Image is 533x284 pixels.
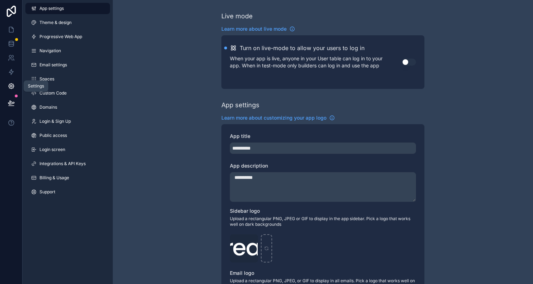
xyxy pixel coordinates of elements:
a: Custom Code [25,87,110,99]
a: Public access [25,130,110,141]
span: Theme & design [39,20,72,25]
div: Live mode [221,11,253,21]
span: Public access [39,133,67,138]
span: Navigation [39,48,61,54]
span: Login screen [39,147,65,152]
a: Login & Sign Up [25,116,110,127]
span: Integrations & API Keys [39,161,86,167]
span: Learn more about customizing your app logo [221,114,326,121]
span: App description [230,163,268,169]
span: Sidebar logo [230,208,260,214]
a: App settings [25,3,110,14]
a: Support [25,186,110,198]
a: Spaces [25,73,110,85]
a: Domains [25,102,110,113]
span: Custom Code [39,90,67,96]
a: Learn more about customizing your app logo [221,114,335,121]
div: Settings [28,83,44,89]
span: App settings [39,6,64,11]
a: Learn more about live mode [221,25,295,32]
span: Email logo [230,270,254,276]
span: Email settings [39,62,67,68]
a: Navigation [25,45,110,56]
span: Spaces [39,76,54,82]
div: App settings [221,100,259,110]
p: When your app is live, anyone in your User table can log in to your app. When in test-mode only b... [230,55,402,69]
a: Integrations & API Keys [25,158,110,169]
span: App title [230,133,250,139]
a: Progressive Web App [25,31,110,42]
span: Learn more about live mode [221,25,287,32]
span: Billing & Usage [39,175,69,181]
a: Theme & design [25,17,110,28]
span: Login & Sign Up [39,119,71,124]
span: Progressive Web App [39,34,82,40]
a: Billing & Usage [25,172,110,183]
span: Domains [39,104,57,110]
span: Support [39,189,55,195]
h2: Turn on live-mode to allow your users to log in [240,44,364,52]
span: Upload a rectangular PNG, JPEG or GIF to display in the app sidebar. Pick a logo that works well ... [230,216,416,227]
a: Email settings [25,59,110,71]
a: Login screen [25,144,110,155]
